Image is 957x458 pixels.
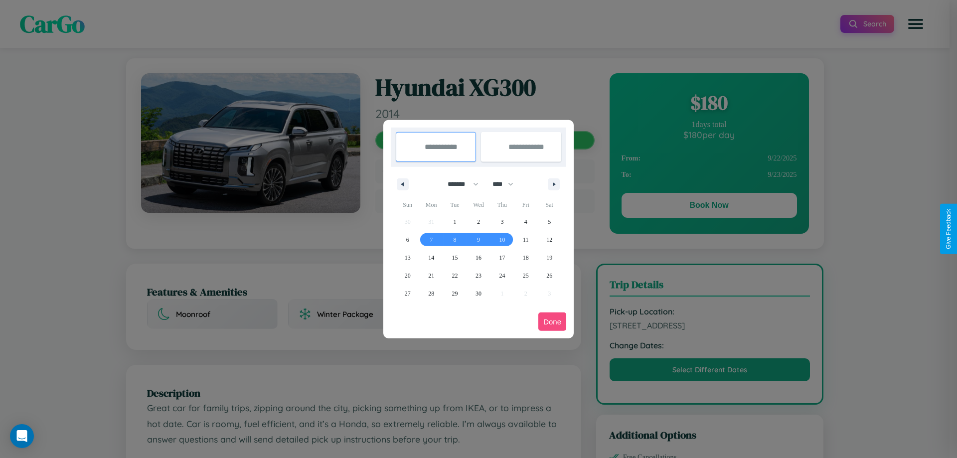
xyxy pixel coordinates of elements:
span: 18 [523,249,529,267]
button: 25 [514,267,537,285]
button: 14 [419,249,443,267]
span: 11 [523,231,529,249]
button: 18 [514,249,537,267]
span: 15 [452,249,458,267]
span: Thu [490,197,514,213]
span: 7 [430,231,433,249]
span: 30 [476,285,481,303]
span: Wed [467,197,490,213]
span: 10 [499,231,505,249]
span: 17 [499,249,505,267]
span: Fri [514,197,537,213]
span: 28 [428,285,434,303]
span: Mon [419,197,443,213]
div: Give Feedback [945,209,952,249]
span: 3 [500,213,503,231]
span: Tue [443,197,467,213]
button: 20 [396,267,419,285]
button: 24 [490,267,514,285]
button: 13 [396,249,419,267]
button: 23 [467,267,490,285]
button: 11 [514,231,537,249]
button: 28 [419,285,443,303]
button: 17 [490,249,514,267]
button: 30 [467,285,490,303]
button: 7 [419,231,443,249]
span: 23 [476,267,481,285]
button: Done [538,312,566,331]
button: 22 [443,267,467,285]
button: 21 [419,267,443,285]
span: Sat [538,197,561,213]
button: 8 [443,231,467,249]
span: 21 [428,267,434,285]
button: 9 [467,231,490,249]
button: 4 [514,213,537,231]
button: 26 [538,267,561,285]
button: 12 [538,231,561,249]
span: 29 [452,285,458,303]
button: 3 [490,213,514,231]
span: 9 [477,231,480,249]
span: 20 [405,267,411,285]
button: 15 [443,249,467,267]
span: 26 [546,267,552,285]
button: 19 [538,249,561,267]
button: 6 [396,231,419,249]
span: 8 [454,231,457,249]
button: 2 [467,213,490,231]
span: 14 [428,249,434,267]
span: 1 [454,213,457,231]
button: 10 [490,231,514,249]
span: 2 [477,213,480,231]
span: 24 [499,267,505,285]
span: 22 [452,267,458,285]
span: Sun [396,197,419,213]
button: 29 [443,285,467,303]
span: 6 [406,231,409,249]
span: 13 [405,249,411,267]
span: 16 [476,249,481,267]
button: 1 [443,213,467,231]
button: 5 [538,213,561,231]
span: 4 [524,213,527,231]
span: 12 [546,231,552,249]
button: 27 [396,285,419,303]
span: 5 [548,213,551,231]
span: 25 [523,267,529,285]
span: 27 [405,285,411,303]
div: Open Intercom Messenger [10,424,34,448]
button: 16 [467,249,490,267]
span: 19 [546,249,552,267]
